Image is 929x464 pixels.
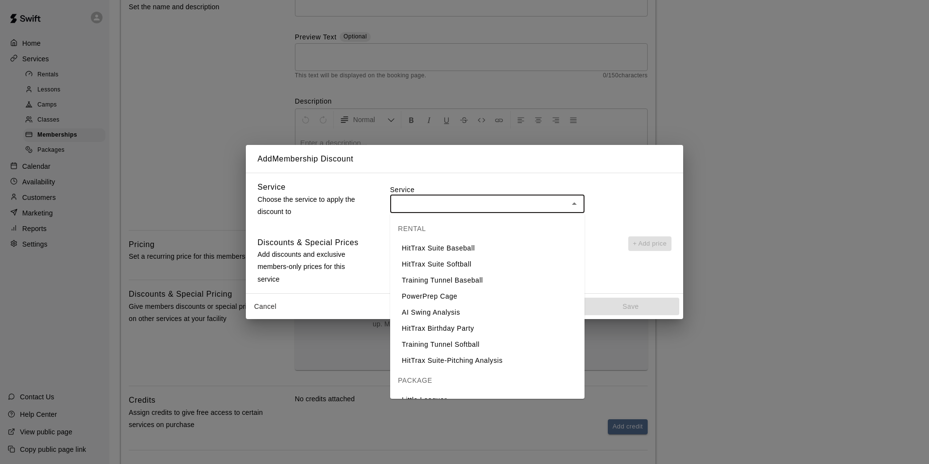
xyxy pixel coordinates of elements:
[250,298,281,316] button: Cancel
[390,392,585,408] li: Little Leaguer
[390,272,585,288] li: Training Tunnel Baseball
[258,236,359,249] h6: Discounts & Special Prices
[390,185,671,195] label: Service
[568,197,581,211] button: Close
[390,217,585,240] div: RENTAL
[390,369,585,392] div: PACKAGE
[246,145,683,173] h2: Add Membership Discount
[258,194,365,218] p: Choose the service to apply the discount to
[390,321,585,337] li: HitTrax Birthday Party
[258,181,286,194] h6: Service
[390,353,585,369] li: HitTrax Suite-Pitching Analysis
[258,249,365,286] p: Add discounts and exclusive members-only prices for this service
[390,288,585,304] li: PowerPrep Cage
[390,240,585,256] li: HitTrax Suite Baseball
[390,256,585,272] li: HitTrax Suite Softball
[390,304,585,321] li: AI Swing Analysis
[390,337,585,353] li: Training Tunnel Softball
